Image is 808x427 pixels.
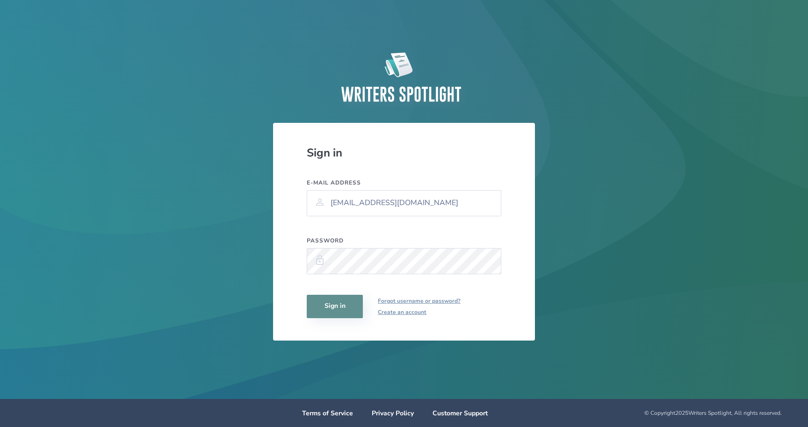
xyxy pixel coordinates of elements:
div: © Copyright 2025 Writers Spotlight, All rights reserved. [524,409,782,417]
a: Forgot username or password? [378,295,461,306]
a: Privacy Policy [372,409,414,418]
a: Customer Support [433,409,488,418]
a: Terms of Service [302,409,353,418]
button: Sign in [307,295,363,318]
label: E-mail address [307,179,501,186]
input: example@domain.com [307,190,501,216]
div: Sign in [307,145,501,160]
a: Create an account [378,306,461,318]
label: Password [307,237,501,244]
